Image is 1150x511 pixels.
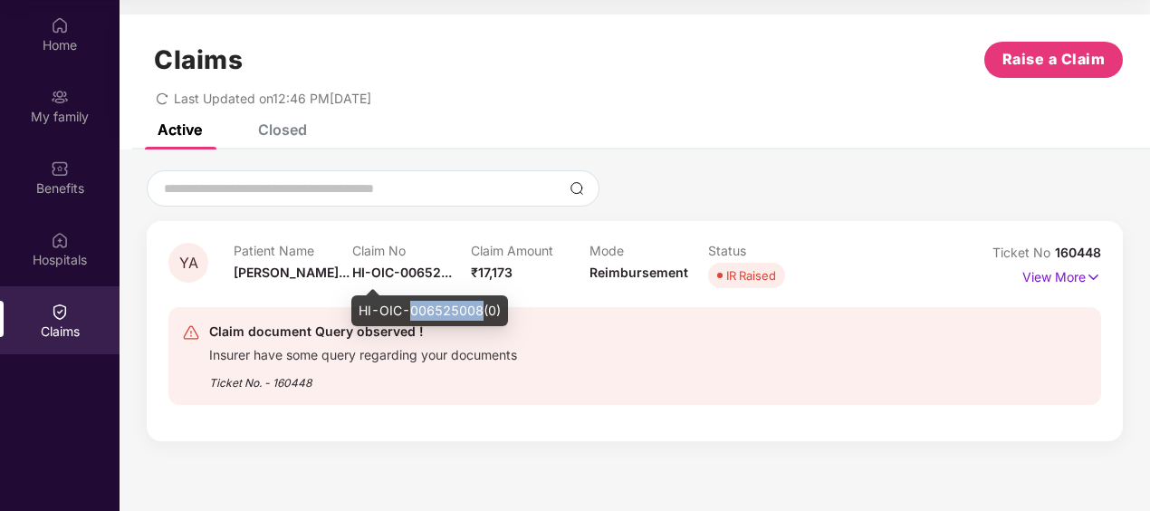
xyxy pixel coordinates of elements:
img: svg+xml;base64,PHN2ZyBpZD0iSG9zcGl0YWxzIiB4bWxucz0iaHR0cDovL3d3dy53My5vcmcvMjAwMC9zdmciIHdpZHRoPS... [51,231,69,249]
img: svg+xml;base64,PHN2ZyBpZD0iSG9tZSIgeG1sbnM9Imh0dHA6Ly93d3cudzMub3JnLzIwMDAvc3ZnIiB3aWR0aD0iMjAiIG... [51,16,69,34]
h1: Claims [154,44,243,75]
span: Raise a Claim [1002,48,1106,71]
span: YA [179,255,198,271]
div: HI-OIC-006525008(0) [351,295,508,326]
img: svg+xml;base64,PHN2ZyBpZD0iQ2xhaW0iIHhtbG5zPSJodHRwOi8vd3d3LnczLm9yZy8yMDAwL3N2ZyIgd2lkdGg9IjIwIi... [51,303,69,321]
span: Reimbursement [589,265,688,280]
img: svg+xml;base64,PHN2ZyB3aWR0aD0iMjAiIGhlaWdodD0iMjAiIHZpZXdCb3g9IjAgMCAyMCAyMCIgZmlsbD0ibm9uZSIgeG... [51,88,69,106]
img: svg+xml;base64,PHN2ZyBpZD0iQmVuZWZpdHMiIHhtbG5zPSJodHRwOi8vd3d3LnczLm9yZy8yMDAwL3N2ZyIgd2lkdGg9Ij... [51,159,69,178]
img: svg+xml;base64,PHN2ZyBpZD0iU2VhcmNoLTMyeDMyIiB4bWxucz0iaHR0cDovL3d3dy53My5vcmcvMjAwMC9zdmciIHdpZH... [570,181,584,196]
span: Ticket No [992,245,1055,260]
div: Active [158,121,202,139]
span: 160448 [1055,245,1101,260]
span: redo [156,91,168,106]
div: Insurer have some query regarding your documents [209,342,517,363]
div: Claim document Query observed ! [209,321,517,342]
button: Raise a Claim [984,42,1123,78]
p: Claim No [352,243,471,258]
div: IR Raised [726,266,776,284]
div: Ticket No. - 160448 [209,363,517,391]
p: Mode [589,243,708,258]
span: ₹17,173 [471,265,513,280]
p: Claim Amount [471,243,589,258]
p: Patient Name [234,243,352,258]
img: svg+xml;base64,PHN2ZyB4bWxucz0iaHR0cDovL3d3dy53My5vcmcvMjAwMC9zdmciIHdpZHRoPSIyNCIgaGVpZ2h0PSIyNC... [182,323,200,342]
span: HI-OIC-00652... [352,265,452,280]
div: Closed [258,121,307,139]
p: View More [1022,263,1101,287]
img: svg+xml;base64,PHN2ZyB4bWxucz0iaHR0cDovL3d3dy53My5vcmcvMjAwMC9zdmciIHdpZHRoPSIxNyIgaGVpZ2h0PSIxNy... [1086,267,1101,287]
span: [PERSON_NAME]... [234,265,350,280]
span: Last Updated on 12:46 PM[DATE] [174,91,371,106]
p: Status [708,243,827,258]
